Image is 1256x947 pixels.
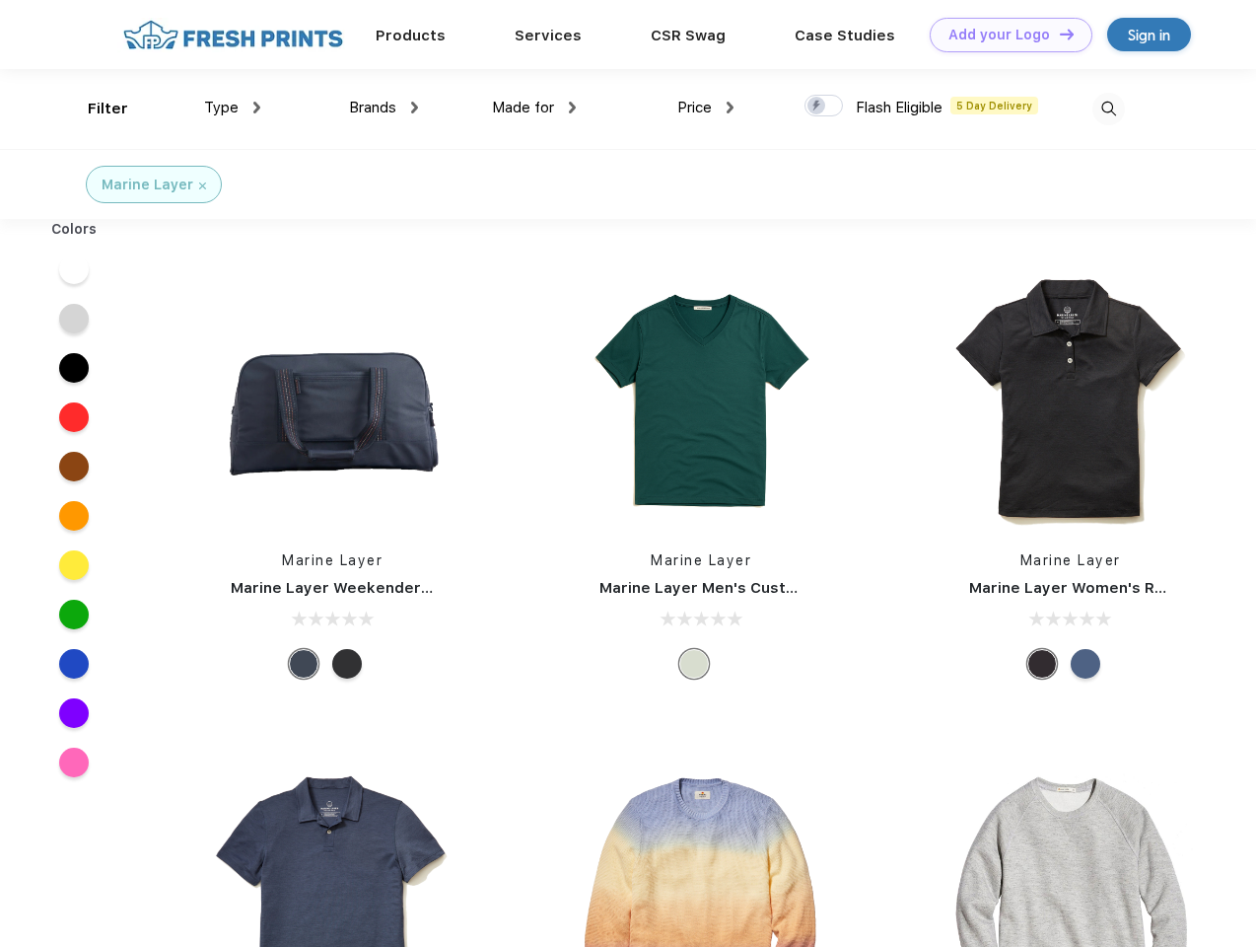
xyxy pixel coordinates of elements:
span: Brands [349,99,396,116]
img: DT [1060,29,1074,39]
a: Marine Layer [282,552,383,568]
img: func=resize&h=266 [201,268,463,531]
div: Filter [88,98,128,120]
img: dropdown.png [569,102,576,113]
img: func=resize&h=266 [570,268,832,531]
div: Colors [36,219,112,240]
a: Sign in [1107,18,1191,51]
div: Add your Logo [948,27,1050,43]
div: Marine Layer [102,175,193,195]
a: CSR Swag [651,27,726,44]
a: Marine Layer [651,552,751,568]
img: func=resize&h=266 [940,268,1202,531]
a: Marine Layer Men's Custom Dyed Signature V-Neck [599,579,990,597]
img: dropdown.png [253,102,260,113]
span: Made for [492,99,554,116]
span: 5 Day Delivery [950,97,1038,114]
a: Services [515,27,582,44]
div: Black [1027,649,1057,679]
a: Marine Layer [1020,552,1121,568]
div: Navy [1071,649,1100,679]
span: Flash Eligible [856,99,942,116]
div: Any Color [679,649,709,679]
img: dropdown.png [411,102,418,113]
div: Navy [289,649,318,679]
span: Price [677,99,712,116]
img: filter_cancel.svg [199,182,206,189]
a: Products [376,27,446,44]
img: desktop_search.svg [1092,93,1125,125]
div: Phantom [332,649,362,679]
div: Sign in [1128,24,1170,46]
span: Type [204,99,239,116]
a: Marine Layer Weekender Bag [231,579,454,597]
img: dropdown.png [727,102,733,113]
img: fo%20logo%202.webp [117,18,349,52]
